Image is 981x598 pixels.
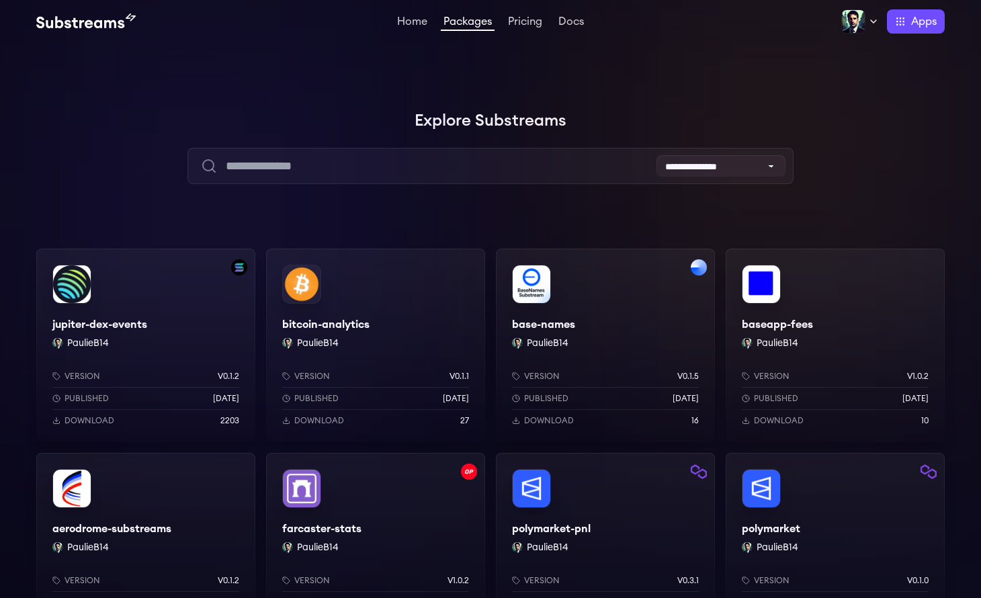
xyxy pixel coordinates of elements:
p: v0.1.5 [677,371,699,382]
img: Filter by optimism network [461,464,477,480]
p: [DATE] [673,393,699,404]
p: [DATE] [213,393,239,404]
h1: Explore Substreams [36,108,945,134]
button: PaulieB14 [757,337,798,350]
p: Version [65,575,100,586]
p: Published [524,393,568,404]
p: Download [294,415,344,426]
p: 16 [691,415,699,426]
p: v1.0.2 [447,575,469,586]
a: Docs [556,16,587,30]
p: v0.3.1 [677,575,699,586]
p: Download [524,415,574,426]
p: 10 [921,415,929,426]
p: Version [294,575,330,586]
p: v0.1.2 [218,371,239,382]
a: Pricing [505,16,545,30]
p: 27 [460,415,469,426]
p: Download [65,415,114,426]
p: Version [754,371,790,382]
p: Version [294,371,330,382]
a: Filter by solana networkjupiter-dex-eventsjupiter-dex-eventsPaulieB14 PaulieB14Versionv0.1.2Publi... [36,249,255,442]
p: v0.1.0 [907,575,929,586]
p: Version [524,371,560,382]
span: Apps [911,13,937,30]
button: PaulieB14 [297,337,339,350]
p: v0.1.2 [218,575,239,586]
img: Filter by solana network [231,259,247,275]
img: Filter by polygon network [921,464,937,480]
a: Home [394,16,430,30]
p: Version [65,371,100,382]
a: Filter by base networkbase-namesbase-namesPaulieB14 PaulieB14Versionv0.1.5Published[DATE]Download16 [496,249,715,442]
img: Filter by base network [691,259,707,275]
a: Packages [441,16,495,31]
p: Published [294,393,339,404]
p: Version [524,575,560,586]
p: [DATE] [443,393,469,404]
p: Version [754,575,790,586]
button: PaulieB14 [527,337,568,350]
p: Published [754,393,798,404]
img: Substream's logo [36,13,136,30]
a: bitcoin-analyticsbitcoin-analyticsPaulieB14 PaulieB14Versionv0.1.1Published[DATE]Download27 [266,249,485,442]
button: PaulieB14 [527,541,568,554]
p: Download [754,415,804,426]
button: PaulieB14 [67,337,109,350]
a: baseapp-feesbaseapp-feesPaulieB14 PaulieB14Versionv1.0.2Published[DATE]Download10 [726,249,945,442]
button: PaulieB14 [297,541,339,554]
button: PaulieB14 [757,541,798,554]
p: v1.0.2 [907,371,929,382]
p: v0.1.1 [450,371,469,382]
p: 2203 [220,415,239,426]
p: Published [65,393,109,404]
img: Profile [841,9,865,34]
p: [DATE] [902,393,929,404]
img: Filter by polygon network [691,464,707,480]
button: PaulieB14 [67,541,109,554]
